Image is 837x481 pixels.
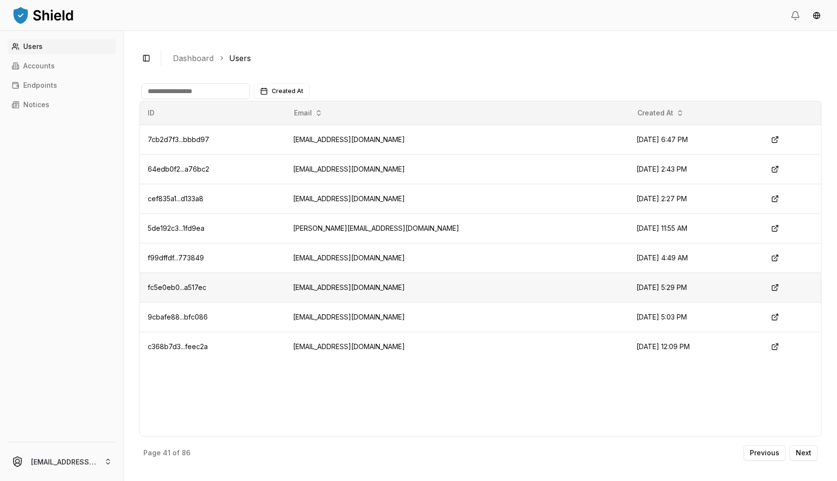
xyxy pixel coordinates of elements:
[148,165,209,173] span: 64edb0f2...a76bc2
[148,224,204,232] span: 5de192c3...1fd9ea
[172,449,180,456] p: of
[23,82,57,89] p: Endpoints
[8,58,116,74] a: Accounts
[636,283,687,291] span: [DATE] 5:29 PM
[634,105,688,121] button: Created At
[636,135,688,144] span: [DATE] 6:47 PM
[285,125,629,154] td: [EMAIL_ADDRESS][DOMAIN_NAME]
[173,52,814,64] nav: breadcrumb
[790,445,818,461] button: Next
[285,154,629,184] td: [EMAIL_ADDRESS][DOMAIN_NAME]
[285,332,629,361] td: [EMAIL_ADDRESS][DOMAIN_NAME]
[143,449,161,456] p: Page
[23,43,43,50] p: Users
[285,213,629,243] td: [PERSON_NAME][EMAIL_ADDRESS][DOMAIN_NAME]
[290,105,326,121] button: Email
[140,101,285,125] th: ID
[173,52,214,64] a: Dashboard
[148,135,209,144] span: 7cb2d7f3...bbbd97
[4,446,120,477] button: [EMAIL_ADDRESS][DOMAIN_NAME]
[148,342,208,351] span: c368b7d3...feec2a
[148,283,206,291] span: fc5e0eb0...a517ec
[636,165,687,173] span: [DATE] 2:43 PM
[8,97,116,112] a: Notices
[285,273,629,302] td: [EMAIL_ADDRESS][DOMAIN_NAME]
[285,302,629,332] td: [EMAIL_ADDRESS][DOMAIN_NAME]
[285,243,629,273] td: [EMAIL_ADDRESS][DOMAIN_NAME]
[636,194,687,203] span: [DATE] 2:27 PM
[796,449,811,456] p: Next
[148,194,203,203] span: cef835a1...d133a8
[285,184,629,213] td: [EMAIL_ADDRESS][DOMAIN_NAME]
[148,313,208,321] span: 9cbafe88...bfc086
[8,39,116,54] a: Users
[744,445,786,461] button: Previous
[636,313,687,321] span: [DATE] 5:03 PM
[12,5,75,25] img: ShieldPay Logo
[23,101,49,108] p: Notices
[750,449,779,456] p: Previous
[636,254,688,262] span: [DATE] 4:49 AM
[254,83,310,99] button: Created At
[31,457,96,467] p: [EMAIL_ADDRESS][DOMAIN_NAME]
[636,224,687,232] span: [DATE] 11:55 AM
[8,78,116,93] a: Endpoints
[163,449,170,456] p: 41
[23,63,55,69] p: Accounts
[229,52,251,64] a: Users
[272,87,303,95] span: Created At
[182,449,190,456] p: 86
[636,342,690,351] span: [DATE] 12:09 PM
[148,254,204,262] span: f99dffdf...773849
